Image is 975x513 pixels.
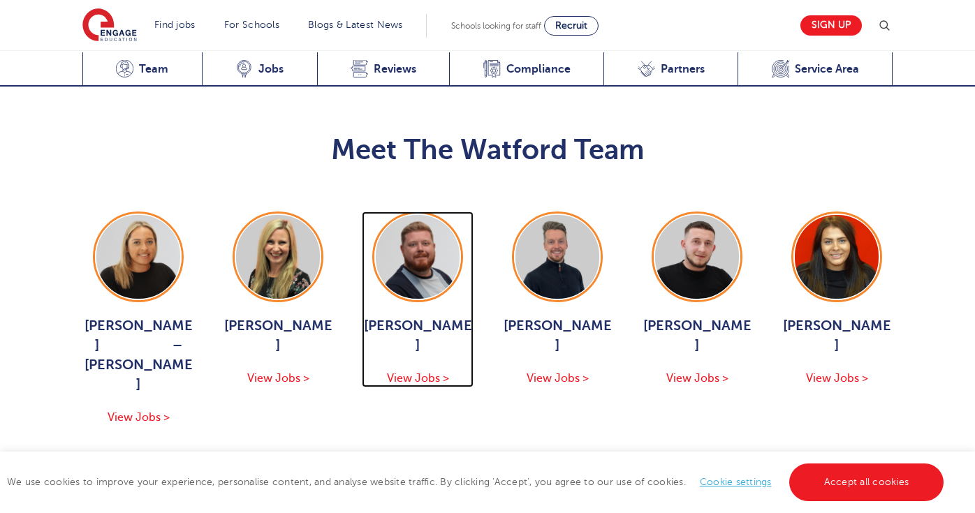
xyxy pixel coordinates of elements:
[515,215,599,299] img: Craig Manley
[154,20,196,30] a: Find jobs
[222,211,334,387] a: [PERSON_NAME] View Jobs >
[449,52,603,87] a: Compliance
[82,133,893,167] h2: Meet The Watford Team
[555,20,587,31] span: Recruit
[655,215,739,306] img: Lenny Farhall
[666,372,728,385] span: View Jobs >
[387,372,449,385] span: View Jobs >
[795,215,879,306] img: Elisha Grillo
[82,316,194,394] span: [PERSON_NAME] – [PERSON_NAME]
[82,211,194,426] a: [PERSON_NAME] – [PERSON_NAME] View Jobs >
[222,316,334,355] span: [PERSON_NAME]
[738,52,893,87] a: Service Area
[527,372,589,385] span: View Jobs >
[82,8,137,43] img: Engage Education
[7,477,947,487] span: We use cookies to improve your experience, personalise content, and analyse website traffic. By c...
[362,316,474,355] span: [PERSON_NAME]
[236,215,320,299] img: Bridget Hicks
[641,316,753,355] span: [PERSON_NAME]
[374,62,416,76] span: Reviews
[700,477,772,487] a: Cookie settings
[108,411,170,424] span: View Jobs >
[362,211,474,387] a: [PERSON_NAME] View Jobs >
[806,372,868,385] span: View Jobs >
[544,16,599,36] a: Recruit
[258,62,284,76] span: Jobs
[506,62,571,76] span: Compliance
[451,21,541,31] span: Schools looking for staff
[96,215,180,299] img: Hadleigh Thomas – Moore
[308,20,403,30] a: Blogs & Latest News
[376,215,460,299] img: Charlie Muir
[781,211,893,387] a: [PERSON_NAME] View Jobs >
[82,52,202,87] a: Team
[139,62,168,76] span: Team
[603,52,738,87] a: Partners
[781,316,893,355] span: [PERSON_NAME]
[795,62,859,76] span: Service Area
[247,372,309,385] span: View Jobs >
[224,20,279,30] a: For Schools
[800,15,862,36] a: Sign up
[317,52,450,87] a: Reviews
[661,62,705,76] span: Partners
[202,52,317,87] a: Jobs
[501,316,613,355] span: [PERSON_NAME]
[641,211,753,387] a: [PERSON_NAME] View Jobs >
[789,463,944,501] a: Accept all cookies
[501,211,613,387] a: [PERSON_NAME] View Jobs >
